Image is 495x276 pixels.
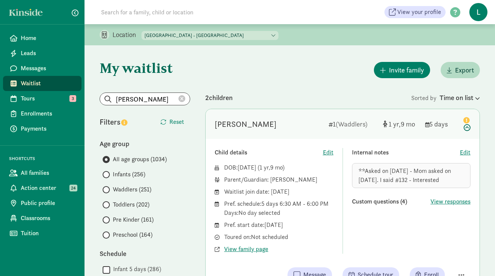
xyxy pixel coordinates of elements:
[3,106,81,121] a: Enrollments
[21,94,75,103] span: Tours
[113,185,151,194] span: Waddlers (251)
[21,229,75,238] span: Tuition
[205,93,411,103] div: 2 children
[224,220,334,230] div: Pref. start date: [DATE]
[224,163,334,172] div: DOB: ( )
[3,76,81,91] a: Waitlist
[3,121,81,136] a: Payments
[224,199,334,217] div: Pref. schedule: 5 days 6:30 AM - 6:00 PM Days: No day selected
[113,170,145,179] span: Infants (256)
[389,65,424,75] span: Invite family
[389,120,401,128] span: 1
[97,5,308,20] input: Search for a family, child or location
[100,93,190,105] input: Search list...
[21,34,75,43] span: Home
[401,120,415,128] span: 9
[69,185,77,191] span: 24
[460,148,470,157] button: Edit
[154,114,190,130] button: Reset
[383,119,419,129] div: [object Object]
[384,6,446,18] a: View your profile
[336,120,367,128] span: (Waddlers)
[169,117,184,126] span: Reset
[113,230,152,239] span: Preschool (164)
[238,163,256,171] span: [DATE]
[21,49,75,58] span: Leads
[323,148,334,157] button: Edit
[430,197,470,206] button: View responses
[69,95,76,102] span: 3
[224,233,334,242] div: Toured on: Not scheduled
[3,91,81,106] a: Tours 3
[260,163,270,171] span: 1
[224,245,268,254] button: View family page
[100,60,190,76] h1: My waitlist
[3,180,81,196] a: Action center 24
[270,163,283,171] span: 9
[100,248,190,259] div: Schedule
[21,199,75,208] span: Public profile
[215,118,277,130] div: Leo Sanders
[3,46,81,61] a: Leads
[3,61,81,76] a: Messages
[455,65,474,75] span: Export
[3,211,81,226] a: Classrooms
[3,165,81,180] a: All families
[3,31,81,46] a: Home
[352,148,460,157] div: Internal notes
[113,200,149,209] span: Toddlers (202)
[469,3,487,21] span: L
[21,183,75,193] span: Action center
[374,62,430,78] button: Invite family
[3,196,81,211] a: Public profile
[397,8,441,17] span: View your profile
[100,139,190,149] div: Age group
[113,215,154,224] span: Pre Kinder (161)
[21,124,75,133] span: Payments
[21,109,75,118] span: Enrollments
[3,226,81,241] a: Tuition
[112,30,141,39] p: Location
[411,93,480,103] div: Sorted by
[21,168,75,177] span: All families
[440,93,480,103] div: Time on list
[113,155,167,164] span: All age groups (1034)
[352,197,431,206] div: Custom questions (4)
[441,62,480,78] button: Export
[21,79,75,88] span: Waitlist
[110,265,161,274] label: Infant 5 days (286)
[100,116,145,128] div: Filters
[215,148,323,157] div: Child details
[457,240,495,276] iframe: Chat Widget
[224,187,334,196] div: Waitlist join date: [DATE]
[329,119,377,129] div: 1
[224,175,334,184] div: Parent/Guardian: [PERSON_NAME]
[21,214,75,223] span: Classrooms
[425,119,455,129] div: 5 days
[21,64,75,73] span: Messages
[358,167,451,184] span: **Asked on [DATE] - Mom asked on [DATE]. I said #132 - Interested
